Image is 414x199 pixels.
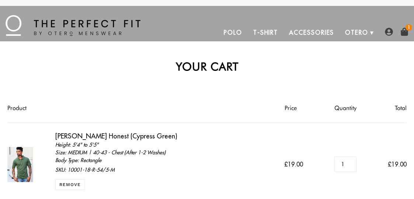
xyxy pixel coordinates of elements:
[323,93,368,123] th: Quantity
[406,24,412,31] span: 1
[218,24,248,41] a: Polo
[285,93,323,123] th: Price
[55,141,279,166] div: Height: 5'4" to 5'5" Size: MEDIUM | 40-43 - Chest (After 1-2 Washes) Body Type: Rectangle
[285,161,303,168] span: £19.00
[6,15,140,36] img: The Perfect Fit - by Otero Menswear - Logo
[400,28,408,36] a: 1
[55,166,279,174] p: SKU: 10001-18-R-54/5-M
[55,132,177,140] a: [PERSON_NAME] Honest (Cypress Green)
[248,24,283,41] a: T-Shirt
[7,60,407,73] h2: Your cart
[7,147,33,182] img: Otero Honest (Cypress Green) - 5'4" to 5'5" / MEDIUM | 40-43 - Chest (After 1-2 Washes) / Rectangle
[7,93,285,123] th: Product
[400,28,408,36] img: shopping-bag-icon.png
[283,24,340,41] a: Accessories
[388,161,407,168] span: £19.00
[340,24,374,41] a: Otero
[55,179,85,190] a: Remove
[368,93,407,123] th: Total
[385,28,393,36] img: user-account-icon.png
